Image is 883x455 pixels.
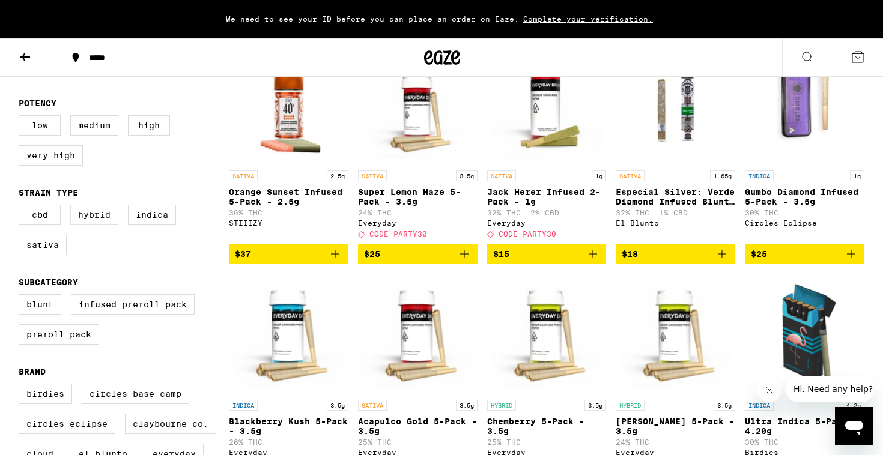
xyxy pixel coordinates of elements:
[358,417,478,436] p: Acapulco Gold 5-Pack - 3.5g
[616,44,735,244] a: Open page for Especial Silver: Verde Diamond Infused Blunt - 1.65g from El Blunto
[19,115,61,136] label: Low
[229,44,348,244] a: Open page for Orange Sunset Infused 5-Pack - 2.5g from STIIIZY
[82,384,189,404] label: Circles Base Camp
[745,400,774,411] p: INDICA
[745,44,864,164] img: Circles Eclipse - Gumbo Diamond Infused 5-Pack - 3.5g
[19,188,78,197] legend: Strain Type
[487,219,607,227] div: Everyday
[487,187,607,206] p: Jack Herer Infused 2-Pack - 1g
[745,438,864,446] p: 30% THC
[714,400,735,411] p: 3.5g
[499,230,556,238] span: CODE PARTY30
[487,417,607,436] p: Chemberry 5-Pack - 3.5g
[358,274,478,394] img: Everyday - Acapulco Gold 5-Pack - 3.5g
[229,274,348,394] img: Everyday - Blackberry Kush 5-Pack - 3.5g
[229,170,258,181] p: SATIVA
[358,219,478,227] div: Everyday
[19,235,67,255] label: Sativa
[70,205,118,225] label: Hybrid
[125,414,216,434] label: Claybourne Co.
[616,400,645,411] p: HYBRID
[128,115,170,136] label: High
[622,249,638,259] span: $18
[487,209,607,217] p: 32% THC: 2% CBD
[519,15,657,23] span: Complete your verification.
[584,400,606,411] p: 3.5g
[71,294,195,315] label: Infused Preroll Pack
[19,367,46,376] legend: Brand
[616,209,735,217] p: 32% THC: 1% CBD
[358,209,478,217] p: 24% THC
[19,205,61,225] label: CBD
[358,187,478,206] p: Super Lemon Haze 5-Pack - 3.5g
[616,187,735,206] p: Especial Silver: Verde Diamond Infused Blunt - 1.65g
[757,378,781,402] iframe: Close message
[19,145,83,166] label: Very High
[745,274,864,394] img: Birdies - Ultra Indica 5-Pack - 4.20g
[19,414,115,434] label: Circles Eclipse
[745,44,864,244] a: Open page for Gumbo Diamond Infused 5-Pack - 3.5g from Circles Eclipse
[487,274,607,394] img: Everyday - Chemberry 5-Pack - 3.5g
[229,209,348,217] p: 36% THC
[19,294,61,315] label: Blunt
[487,400,516,411] p: HYBRID
[364,249,380,259] span: $25
[358,244,478,264] button: Add to bag
[358,44,478,164] img: Everyday - Super Lemon Haze 5-Pack - 3.5g
[745,417,864,436] p: Ultra Indica 5-Pack - 4.20g
[745,219,864,227] div: Circles Eclipse
[358,170,387,181] p: SATIVA
[745,187,864,206] p: Gumbo Diamond Infused 5-Pack - 3.5g
[19,98,56,108] legend: Potency
[745,209,864,217] p: 30% THC
[710,170,735,181] p: 1.65g
[327,400,348,411] p: 3.5g
[369,230,427,238] span: CODE PARTY30
[487,44,607,244] a: Open page for Jack Herer Infused 2-Pack - 1g from Everyday
[19,324,99,345] label: Preroll Pack
[358,438,478,446] p: 25% THC
[616,274,735,394] img: Everyday - Papaya Kush 5-Pack - 3.5g
[358,44,478,244] a: Open page for Super Lemon Haze 5-Pack - 3.5g from Everyday
[19,384,72,404] label: Birdies
[616,244,735,264] button: Add to bag
[487,244,607,264] button: Add to bag
[745,244,864,264] button: Add to bag
[493,249,509,259] span: $15
[327,170,348,181] p: 2.5g
[229,438,348,446] p: 26% THC
[616,44,735,164] img: El Blunto - Especial Silver: Verde Diamond Infused Blunt - 1.65g
[235,249,251,259] span: $37
[487,438,607,446] p: 25% THC
[128,205,176,225] label: Indica
[229,187,348,206] p: Orange Sunset Infused 5-Pack - 2.5g
[843,400,864,411] p: 4.2g
[19,277,78,287] legend: Subcategory
[229,44,348,164] img: STIIIZY - Orange Sunset Infused 5-Pack - 2.5g
[745,170,774,181] p: INDICA
[229,417,348,436] p: Blackberry Kush 5-Pack - 3.5g
[751,249,767,259] span: $25
[835,407,873,445] iframe: Button to launch messaging window
[229,400,258,411] p: INDICA
[456,170,478,181] p: 3.5g
[229,244,348,264] button: Add to bag
[70,115,118,136] label: Medium
[592,170,606,181] p: 1g
[487,170,516,181] p: SATIVA
[616,170,645,181] p: SATIVA
[229,219,348,227] div: STIIIZY
[226,15,519,23] span: We need to see your ID before you can place an order on Eaze.
[616,219,735,227] div: El Blunto
[786,376,873,402] iframe: Message from company
[487,44,607,164] img: Everyday - Jack Herer Infused 2-Pack - 1g
[850,170,864,181] p: 1g
[616,438,735,446] p: 24% THC
[616,417,735,436] p: [PERSON_NAME] 5-Pack - 3.5g
[456,400,478,411] p: 3.5g
[358,400,387,411] p: SATIVA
